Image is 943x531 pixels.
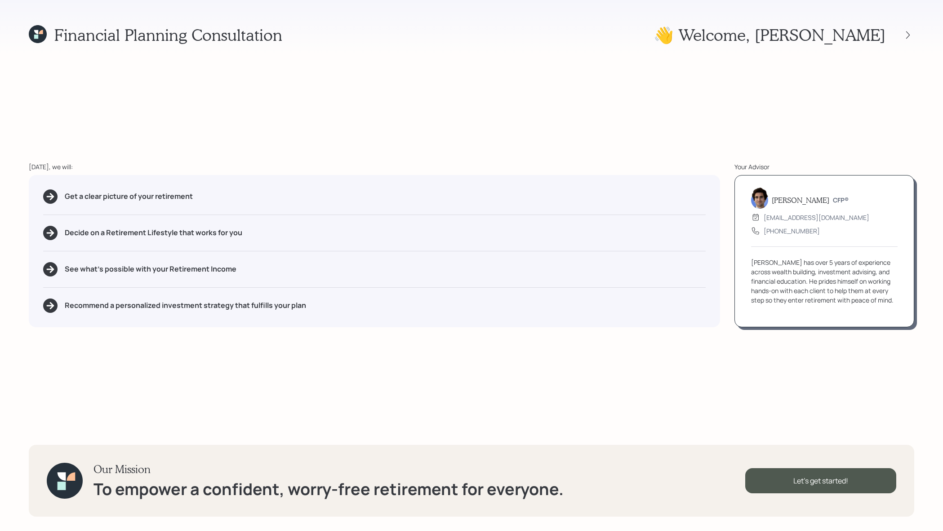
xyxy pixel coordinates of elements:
[764,226,820,236] div: [PHONE_NUMBER]
[833,197,849,204] h6: CFP®
[751,187,768,209] img: harrison-schaefer-headshot-2.png
[772,196,829,204] h5: [PERSON_NAME]
[764,213,869,222] div: [EMAIL_ADDRESS][DOMAIN_NAME]
[745,468,896,493] div: Let's get started!
[65,228,242,237] h5: Decide on a Retirement Lifestyle that works for you
[734,162,914,171] div: Your Advisor
[654,25,885,44] h1: 👋 Welcome , [PERSON_NAME]
[29,162,720,171] div: [DATE], we will:
[751,258,898,305] div: [PERSON_NAME] has over 5 years of experience across wealth building, investment advising, and fin...
[65,192,193,201] h5: Get a clear picture of your retirement
[65,265,236,273] h5: See what's possible with your Retirement Income
[93,463,564,476] h3: Our Mission
[93,479,564,499] h1: To empower a confident, worry-free retirement for everyone.
[54,25,282,44] h1: Financial Planning Consultation
[65,301,306,310] h5: Recommend a personalized investment strategy that fulfills your plan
